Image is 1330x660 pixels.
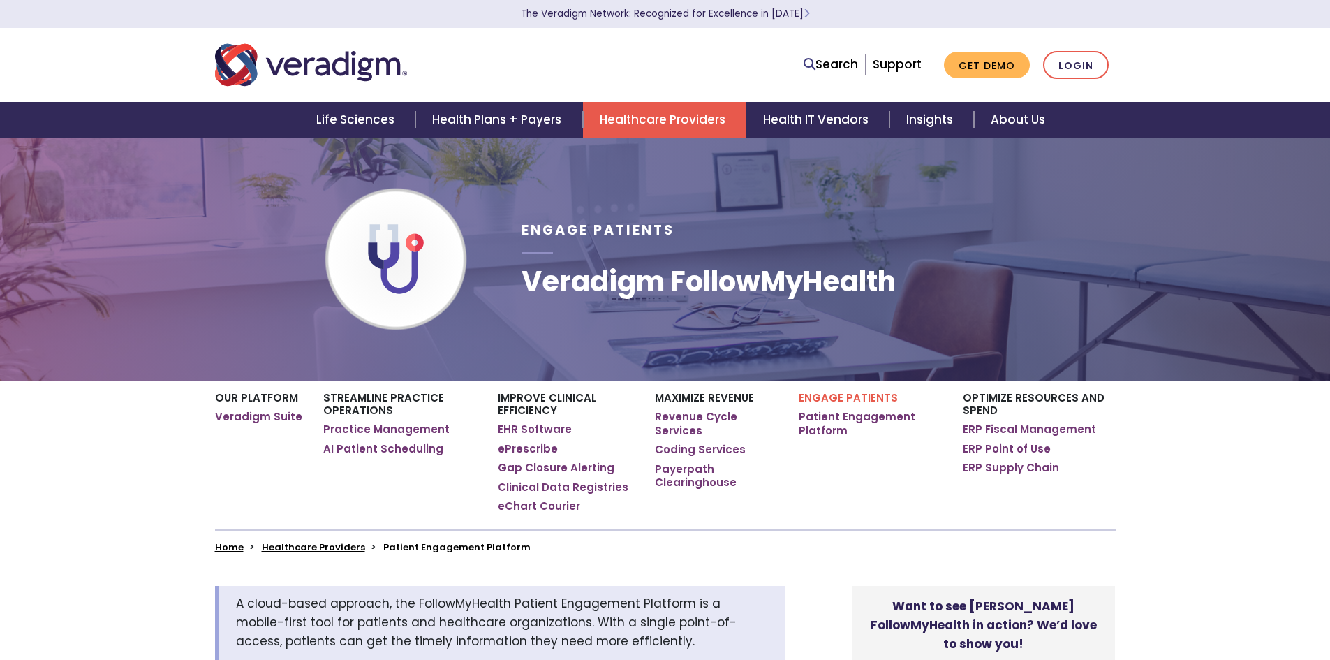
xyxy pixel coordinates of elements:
a: Healthcare Providers [583,102,746,138]
img: Veradigm logo [215,42,407,88]
a: Health IT Vendors [746,102,889,138]
a: Login [1043,51,1109,80]
a: ERP Point of Use [963,442,1051,456]
a: Health Plans + Payers [415,102,582,138]
a: Revenue Cycle Services [655,410,777,437]
a: Insights [889,102,974,138]
a: Life Sciences [300,102,415,138]
a: Coding Services [655,443,746,457]
a: Get Demo [944,52,1030,79]
span: A cloud-based approach, the FollowMyHealth Patient Engagement Platform is a mobile-first tool for... [236,595,737,650]
a: ERP Supply Chain [963,461,1059,475]
a: Search [804,55,858,74]
a: EHR Software [498,423,572,437]
a: AI Patient Scheduling [323,442,443,456]
a: Patient Engagement Platform [799,410,942,437]
a: Payerpath Clearinghouse [655,462,777,490]
h1: Veradigm FollowMyHealth [522,265,896,298]
a: Home [215,541,244,554]
a: About Us [974,102,1062,138]
a: ERP Fiscal Management [963,423,1096,437]
a: Veradigm Suite [215,410,302,424]
strong: Want to see [PERSON_NAME] FollowMyHealth in action? We’d love to show you! [871,598,1097,652]
a: Clinical Data Registries [498,481,628,494]
a: The Veradigm Network: Recognized for Excellence in [DATE]Learn More [521,7,810,20]
a: Healthcare Providers [262,541,365,554]
a: ePrescribe [498,442,558,456]
a: Practice Management [323,423,450,437]
a: Support [873,56,922,73]
a: eChart Courier [498,499,580,513]
a: Gap Closure Alerting [498,461,614,475]
span: Engage Patients [522,221,674,240]
span: Learn More [804,7,810,20]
